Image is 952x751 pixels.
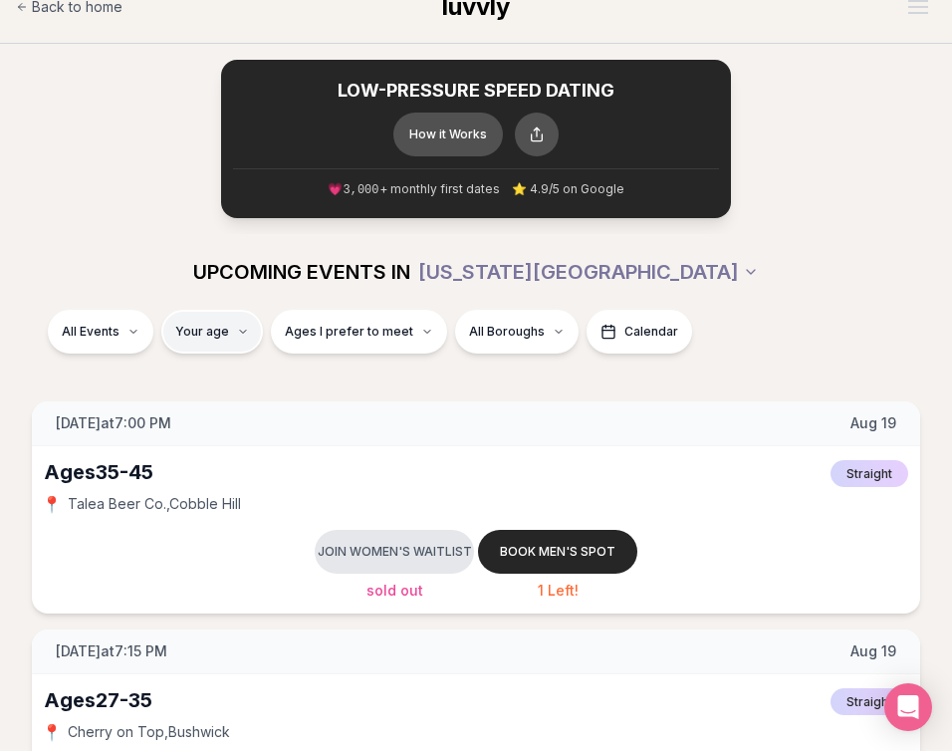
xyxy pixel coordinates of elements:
h2: LOW-PRESSURE SPEED DATING [233,80,719,103]
span: Aug 19 [850,413,896,433]
button: Ages I prefer to meet [271,310,447,354]
button: All Boroughs [455,310,579,354]
span: 💗 + monthly first dates [328,181,499,198]
span: 📍 [44,724,60,740]
span: 3,000 [343,183,378,197]
button: Join women's waitlist [315,530,474,574]
span: Your age [175,324,229,340]
span: 📍 [44,496,60,512]
span: All Boroughs [469,324,545,340]
span: [DATE] at 7:15 PM [56,641,167,661]
span: Cherry on Top , Bushwick [68,722,230,742]
div: Ages 35-45 [44,458,153,486]
span: 1 Left! [538,582,579,599]
button: [US_STATE][GEOGRAPHIC_DATA] [418,250,759,294]
div: Open Intercom Messenger [884,683,932,731]
span: Ages I prefer to meet [285,324,413,340]
span: All Events [62,324,119,340]
span: Aug 19 [850,641,896,661]
span: [DATE] at 7:00 PM [56,413,171,433]
span: Straight [831,688,908,715]
span: Straight [831,460,908,487]
span: Sold Out [366,582,423,599]
span: ⭐ 4.9/5 on Google [512,181,624,197]
span: Talea Beer Co. , Cobble Hill [68,494,241,514]
button: All Events [48,310,153,354]
button: How it Works [393,113,503,156]
div: Ages 27-35 [44,686,152,714]
button: Calendar [587,310,692,354]
button: Your age [161,310,263,354]
button: Book men's spot [478,530,637,574]
span: UPCOMING EVENTS IN [193,258,410,286]
span: Calendar [624,324,678,340]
